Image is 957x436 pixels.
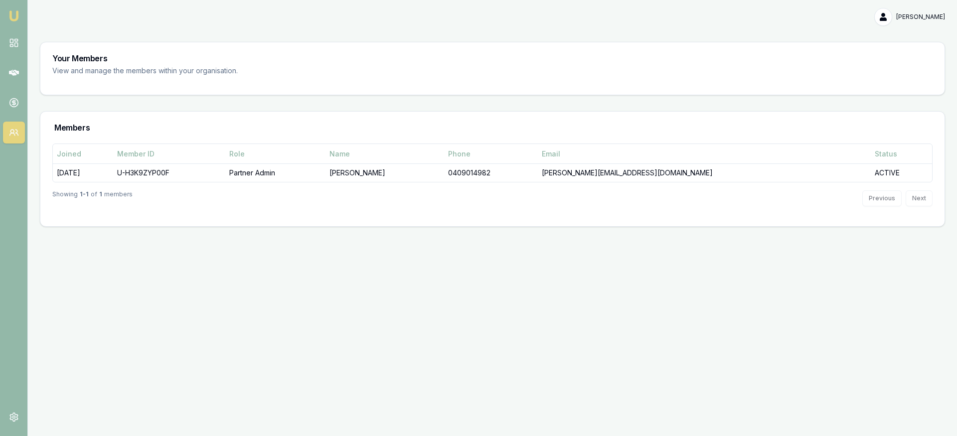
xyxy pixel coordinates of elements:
td: [PERSON_NAME] [325,164,444,182]
div: Email [542,149,867,159]
div: Phone [448,149,534,159]
td: [PERSON_NAME][EMAIL_ADDRESS][DOMAIN_NAME] [538,164,871,182]
h3: Your Members [52,54,933,62]
div: Name [329,149,440,159]
div: Role [229,149,321,159]
td: 0409014982 [444,164,538,182]
strong: 1 - 1 [80,190,89,206]
td: Partner Admin [225,164,325,182]
h3: Members [54,124,90,132]
td: [DATE] [53,164,113,182]
p: View and manage the members within your organisation. [52,65,308,77]
img: emu-icon-u.png [8,10,20,22]
div: Showing of members [52,190,133,206]
td: ACTIVE [871,164,932,182]
td: U-H3K9ZYP00F [113,164,225,182]
strong: 1 [99,190,102,206]
span: [PERSON_NAME] [896,13,945,21]
div: Member ID [117,149,221,159]
div: Status [875,149,928,159]
div: Joined [57,149,109,159]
